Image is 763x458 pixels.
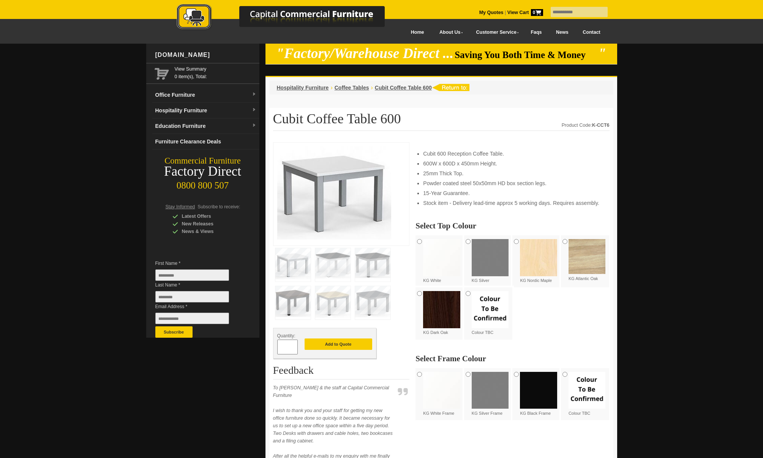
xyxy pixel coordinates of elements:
input: First Name * [155,269,229,281]
a: Cubit Coffee Table 600 [375,85,432,91]
div: 0800 800 507 [146,176,259,191]
a: Faqs [524,24,549,41]
img: Cubit Coffee Table 600 [277,146,391,239]
span: 0 [531,9,543,16]
h2: Select Frame Colour [415,355,609,362]
span: Stay Informed [166,204,195,209]
label: KG Nordic Maple [520,239,557,283]
img: KG Atlantic Oak [569,239,606,274]
h2: Feedback [273,365,410,379]
li: Powder coated steel 50x50mm HD box section legs. [423,179,602,187]
img: Capital Commercial Furniture Logo [156,4,422,31]
a: Office Furnituredropdown [152,87,259,103]
li: 15-Year Guarantee. [423,189,602,197]
strong: K-CCT6 [592,123,610,128]
a: News [549,24,575,41]
li: Cubit 600 Reception Coffee Table. [423,150,602,157]
label: Colour TBC [472,291,509,335]
a: Hospitality Furniture [277,85,329,91]
li: › [371,84,373,91]
li: 600W x 600D x 450mm Height. [423,160,602,167]
a: View Summary [175,65,256,73]
img: KG White Frame [423,372,460,409]
em: "Factory/Warehouse Direct ... [276,46,453,61]
span: Email Address * [155,303,240,310]
span: First Name * [155,260,240,267]
label: KG White [423,239,460,283]
span: 0 item(s), Total: [175,65,256,79]
img: dropdown [252,123,256,128]
span: Last Name * [155,281,240,289]
input: Email Address * [155,313,229,324]
em: " [598,46,606,61]
a: Capital Commercial Furniture Logo [156,4,422,34]
input: Last Name * [155,291,229,302]
label: KG Atlantic Oak [569,239,606,282]
a: About Us [431,24,468,41]
a: Contact [575,24,607,41]
div: News & Views [172,228,245,235]
a: Education Furnituredropdown [152,118,259,134]
h1: Cubit Coffee Table 600 [273,112,610,131]
a: Furniture Clearance Deals [152,134,259,150]
div: New Releases [172,220,245,228]
div: Factory Direct [146,166,259,177]
img: dropdown [252,92,256,97]
span: Subscribe to receive: [197,204,240,209]
strong: View Cart [507,10,543,15]
div: [DOMAIN_NAME] [152,44,259,66]
span: Saving You Both Time & Money [455,50,597,60]
img: KG White [423,239,460,276]
a: View Cart0 [506,10,543,15]
img: Colour TBC [569,372,606,409]
img: KG Dark Oak [423,291,460,328]
label: KG Silver [472,239,509,283]
li: 25mm Thick Top. [423,170,602,177]
img: KG Silver [472,239,509,276]
div: Commercial Furniture [146,156,259,166]
div: Latest Offers [172,212,245,220]
a: Coffee Tables [335,85,369,91]
img: KG Nordic Maple [520,239,557,276]
img: Colour TBC [472,291,509,328]
label: Colour TBC [569,372,606,416]
a: Hospitality Furnituredropdown [152,103,259,118]
label: KG Black Frame [520,372,557,416]
h2: Select Top Colour [415,222,609,230]
div: Product Code: [562,121,610,129]
label: KG Silver Frame [472,372,509,416]
img: dropdown [252,108,256,112]
img: return to [432,84,469,91]
label: KG Dark Oak [423,291,460,335]
img: KG Silver Frame [472,372,509,409]
a: My Quotes [479,10,504,15]
li: › [330,84,332,91]
button: Add to Quote [305,338,372,350]
label: KG White Frame [423,372,460,416]
button: Subscribe [155,326,193,338]
span: Quantity: [277,333,295,338]
a: Customer Service [468,24,523,41]
img: KG Black Frame [520,372,557,409]
span: Stock item - Delivery lead-time approx 5 working days. Requires assembly. [423,200,599,206]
